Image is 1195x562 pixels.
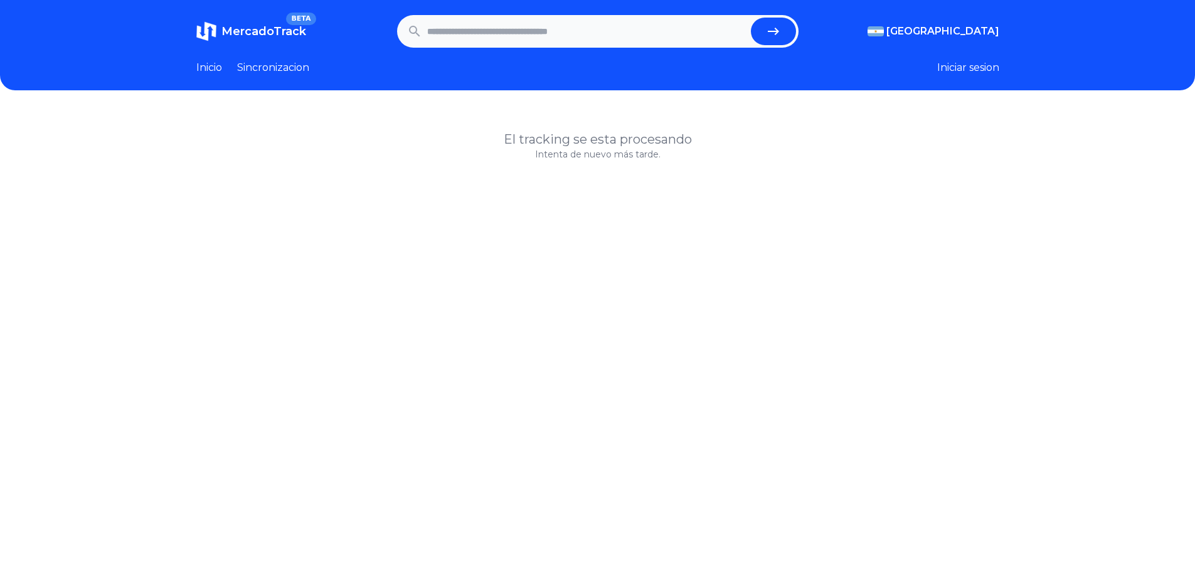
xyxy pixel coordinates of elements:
a: MercadoTrackBETA [196,21,306,41]
button: Iniciar sesion [937,60,999,75]
img: Argentina [868,26,884,36]
img: MercadoTrack [196,21,216,41]
p: Intenta de nuevo más tarde. [196,148,999,161]
span: BETA [286,13,316,25]
h1: El tracking se esta procesando [196,130,999,148]
a: Inicio [196,60,222,75]
button: [GEOGRAPHIC_DATA] [868,24,999,39]
span: [GEOGRAPHIC_DATA] [886,24,999,39]
a: Sincronizacion [237,60,309,75]
span: MercadoTrack [221,24,306,38]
